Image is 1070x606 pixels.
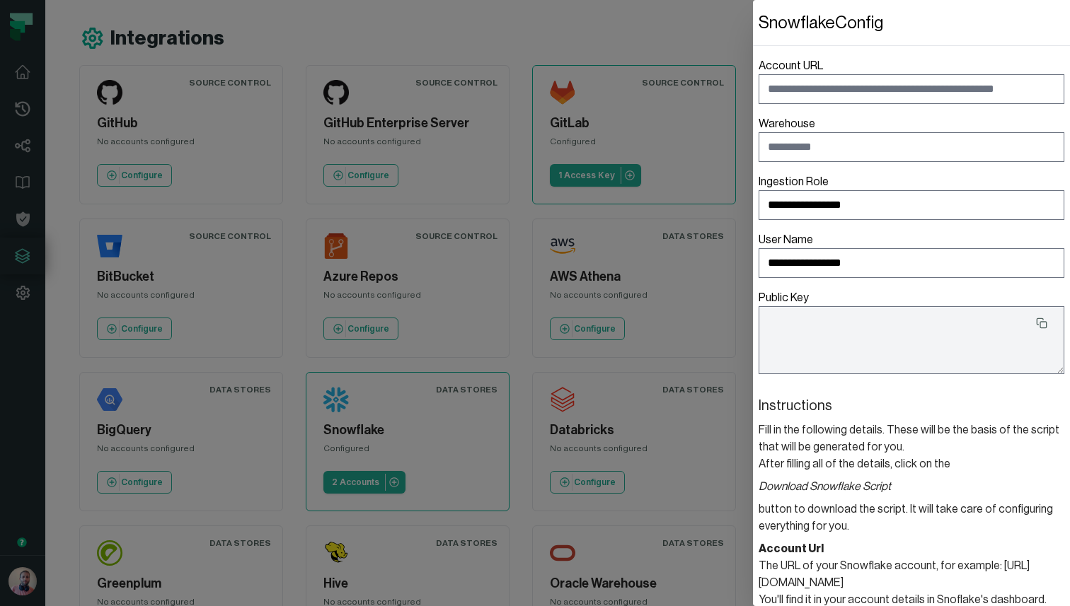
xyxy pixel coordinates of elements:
[759,478,1064,495] i: Download Snowflake Script
[759,57,1064,104] label: Account URL
[759,306,1064,374] textarea: Public Key
[759,396,1064,416] header: Instructions
[759,540,1064,557] header: Account Url
[759,74,1064,104] input: Account URL
[759,190,1064,220] input: Ingestion Role
[759,231,1064,278] label: User Name
[759,132,1064,162] input: Warehouse
[759,248,1064,278] input: User Name
[759,173,1064,220] label: Ingestion Role
[759,115,1064,162] label: Warehouse
[759,289,1064,379] label: Public Key
[1030,312,1053,334] button: Public Key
